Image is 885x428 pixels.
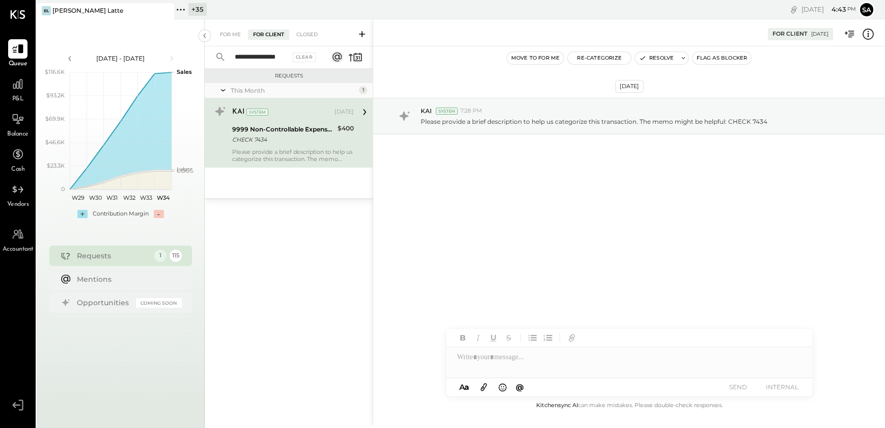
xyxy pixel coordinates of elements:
[156,194,170,201] text: W34
[772,30,808,38] div: For Client
[246,109,268,116] div: System
[456,382,473,393] button: Aa
[154,210,164,218] div: -
[421,117,767,126] p: Please provide a brief description to help us categorize this transaction. The memo might be help...
[77,274,177,284] div: Mentions
[232,107,244,117] div: KAI
[507,52,564,64] button: Move to for me
[502,331,515,344] button: Strikethrough
[359,86,367,94] div: 1
[526,331,539,344] button: Unordered List
[210,72,368,79] div: Requests
[89,194,101,201] text: W30
[61,185,65,193] text: 0
[615,80,644,93] div: [DATE]
[232,135,335,145] div: CHECK 7434
[541,331,555,344] button: Ordered List
[1,39,35,69] a: Queue
[72,194,85,201] text: W29
[45,115,65,122] text: $69.9K
[248,30,289,40] div: For Client
[188,3,207,16] div: + 35
[11,165,24,174] span: Cash
[45,68,65,75] text: $116.6K
[635,52,678,64] button: Resolve
[693,52,751,64] button: Flag as Blocker
[1,145,35,174] a: Cash
[513,381,527,393] button: @
[516,382,524,392] span: @
[232,148,354,163] div: Please provide a brief description to help us categorize this transaction. The memo might be help...
[472,331,485,344] button: Italic
[77,251,149,261] div: Requests
[12,95,24,104] span: P&L
[1,225,35,254] a: Accountant
[801,5,856,14] div: [DATE]
[77,54,164,63] div: [DATE] - [DATE]
[77,210,88,218] div: +
[335,108,354,116] div: [DATE]
[421,106,432,115] span: KAI
[52,6,123,15] div: [PERSON_NAME] Latte
[177,166,192,173] text: Labor
[7,130,29,139] span: Balance
[487,331,500,344] button: Underline
[338,123,354,133] div: $400
[762,380,803,394] button: INTERNAL
[46,92,65,99] text: $93.2K
[456,331,469,344] button: Bold
[231,86,356,95] div: This Month
[464,382,469,392] span: a
[177,68,192,75] text: Sales
[460,107,482,115] span: 7:28 PM
[718,380,759,394] button: SEND
[170,250,182,262] div: 115
[45,139,65,146] text: $46.6K
[154,250,167,262] div: 1
[1,180,35,209] a: Vendors
[140,194,152,201] text: W33
[177,167,193,174] text: COGS
[293,52,316,62] div: Clear
[811,31,828,38] div: [DATE]
[291,30,323,40] div: Closed
[232,124,335,135] div: 9999 Non-Controllable Expenses:Other Income and Expenses:To Be Classified
[3,245,34,254] span: Accountant
[436,108,458,115] div: System
[93,210,149,218] div: Contribution Margin
[568,52,631,64] button: Re-Categorize
[42,6,51,15] div: BL
[565,331,578,344] button: Add URL
[47,162,65,169] text: $23.3K
[77,298,131,308] div: Opportunities
[789,4,799,15] div: copy link
[1,74,35,104] a: P&L
[106,194,118,201] text: W31
[9,60,27,69] span: Queue
[7,200,29,209] span: Vendors
[123,194,135,201] text: W32
[136,298,182,308] div: Coming Soon
[215,30,246,40] div: For Me
[859,2,875,18] button: Sa
[1,110,35,139] a: Balance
